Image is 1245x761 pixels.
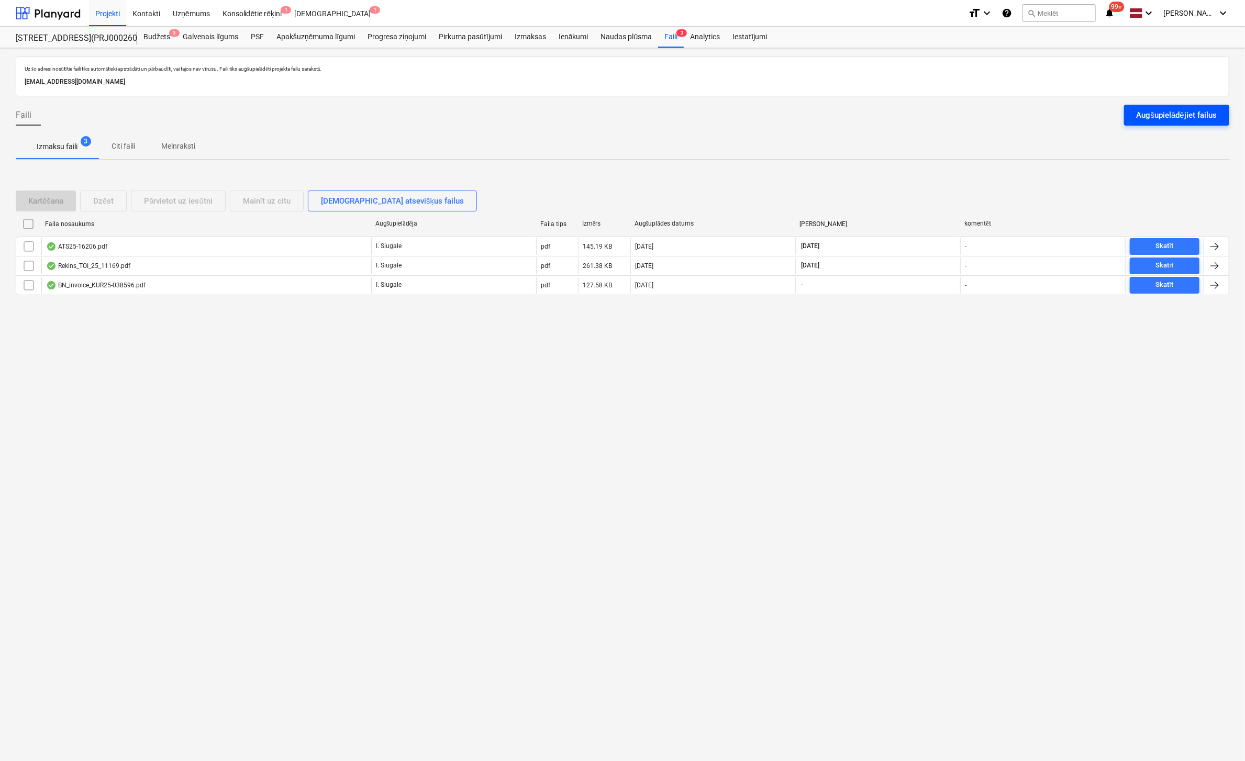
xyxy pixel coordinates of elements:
[1130,277,1199,294] button: Skatīt
[541,243,550,250] div: pdf
[981,7,993,19] i: keyboard_arrow_down
[308,191,477,211] button: [DEMOGRAPHIC_DATA] atsevišķus failus
[1027,9,1036,17] span: search
[1142,7,1155,19] i: keyboard_arrow_down
[176,27,244,48] a: Galvenais līgums
[1163,9,1216,17] span: [PERSON_NAME]
[137,27,176,48] a: Budžets3
[169,29,180,37] span: 3
[635,243,653,250] div: [DATE]
[658,27,684,48] a: Faili3
[965,243,966,250] div: -
[161,141,195,152] p: Melnraksti
[676,29,687,37] span: 3
[137,27,176,48] div: Budžets
[1002,7,1012,19] i: Zināšanu pamats
[541,262,550,270] div: pdf
[726,27,773,48] a: Iestatījumi
[1022,4,1096,22] button: Meklēt
[45,220,367,228] div: Faila nosaukums
[37,141,77,152] p: Izmaksu faili
[1130,258,1199,274] button: Skatīt
[1193,711,1245,761] iframe: Chat Widget
[244,27,270,48] a: PSF
[16,33,125,44] div: [STREET_ADDRESS](PRJ0002600) 2601946
[800,261,820,270] span: [DATE]
[684,27,726,48] a: Analytics
[595,27,659,48] a: Naudas plūsma
[583,262,612,270] div: 261.38 KB
[1217,7,1229,19] i: keyboard_arrow_down
[376,261,402,270] p: I. Siugale
[635,220,791,228] div: Augšuplādes datums
[270,27,361,48] a: Apakšuzņēmuma līgumi
[46,262,57,270] div: OCR pabeigts
[1109,2,1125,12] span: 99+
[658,27,684,48] div: Faili
[965,282,966,289] div: -
[46,242,57,251] div: OCR pabeigts
[46,281,146,289] div: BN_invoice_KUR25-038596.pdf
[1156,260,1174,272] div: Skatīt
[432,27,508,48] a: Pirkuma pasūtījumi
[635,262,653,270] div: [DATE]
[281,6,291,14] span: 1
[965,220,1121,228] div: komentēt
[25,76,1220,87] p: [EMAIL_ADDRESS][DOMAIN_NAME]
[361,27,432,48] a: Progresa ziņojumi
[1156,279,1174,291] div: Skatīt
[375,220,532,228] div: Augšupielādēja
[46,242,107,251] div: ATS25-16206.pdf
[370,6,380,14] span: 1
[376,242,402,251] p: I. Siugale
[46,281,57,289] div: OCR pabeigts
[799,220,956,228] div: [PERSON_NAME]
[583,243,612,250] div: 145.19 KB
[46,262,130,270] div: Rekins_TOI_25_11169.pdf
[16,109,31,121] span: Faili
[1137,108,1217,122] div: Augšupielādējiet failus
[81,136,91,147] span: 3
[965,262,966,270] div: -
[1124,105,1229,126] button: Augšupielādējiet failus
[541,282,550,289] div: pdf
[1130,238,1199,255] button: Skatīt
[111,141,136,152] p: Citi faili
[321,194,464,208] div: [DEMOGRAPHIC_DATA] atsevišķus failus
[583,282,612,289] div: 127.58 KB
[25,65,1220,72] p: Uz šo adresi nosūtītie faili tiks automātiski apstrādāti un pārbaudīti, vai tajos nav vīrusu. Fai...
[376,281,402,289] p: I. Siugale
[540,220,574,228] div: Faila tips
[1104,7,1115,19] i: notifications
[800,281,804,289] span: -
[582,220,626,228] div: Izmērs
[508,27,552,48] a: Izmaksas
[968,7,981,19] i: format_size
[800,242,820,251] span: [DATE]
[552,27,595,48] a: Ienākumi
[1156,240,1174,252] div: Skatīt
[635,282,653,289] div: [DATE]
